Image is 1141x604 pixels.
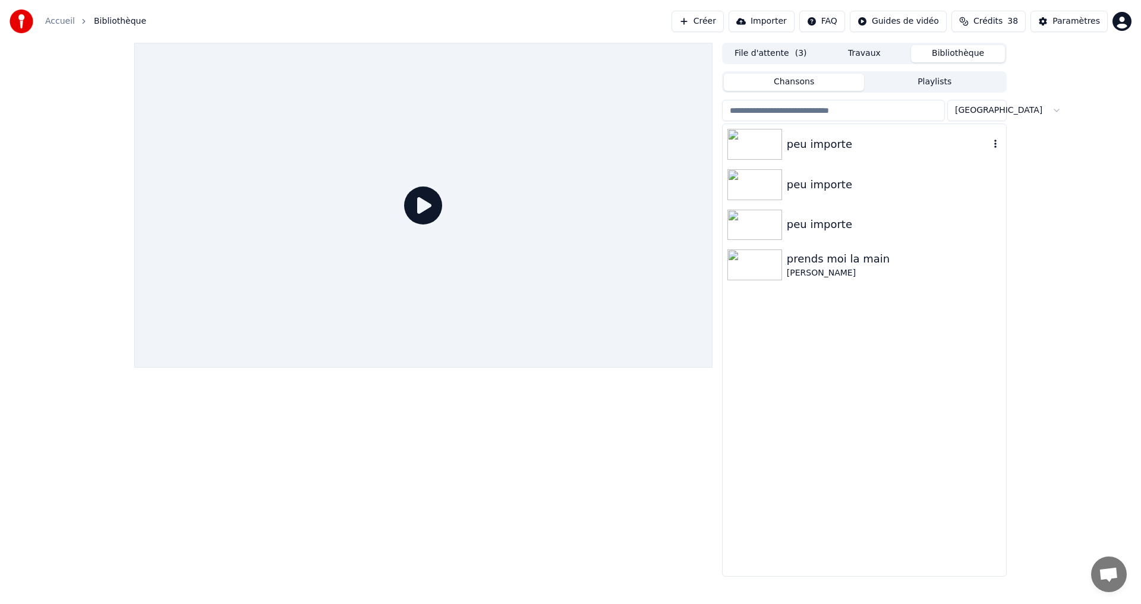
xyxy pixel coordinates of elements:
[1030,11,1108,32] button: Paramètres
[787,176,1001,193] div: peu importe
[45,15,75,27] a: Accueil
[911,45,1005,62] button: Bibliothèque
[864,74,1005,91] button: Playlists
[729,11,795,32] button: Importer
[795,48,807,59] span: ( 3 )
[672,11,724,32] button: Créer
[787,216,1001,233] div: peu importe
[45,15,146,27] nav: breadcrumb
[955,105,1042,116] span: [GEOGRAPHIC_DATA]
[787,136,989,153] div: peu importe
[787,267,1001,279] div: [PERSON_NAME]
[973,15,1003,27] span: Crédits
[1091,556,1127,592] a: Ouvrir le chat
[1007,15,1018,27] span: 38
[850,11,947,32] button: Guides de vidéo
[799,11,845,32] button: FAQ
[94,15,146,27] span: Bibliothèque
[724,45,818,62] button: File d'attente
[724,74,865,91] button: Chansons
[818,45,912,62] button: Travaux
[951,11,1026,32] button: Crédits38
[787,251,1001,267] div: prends moi la main
[10,10,33,33] img: youka
[1052,15,1100,27] div: Paramètres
